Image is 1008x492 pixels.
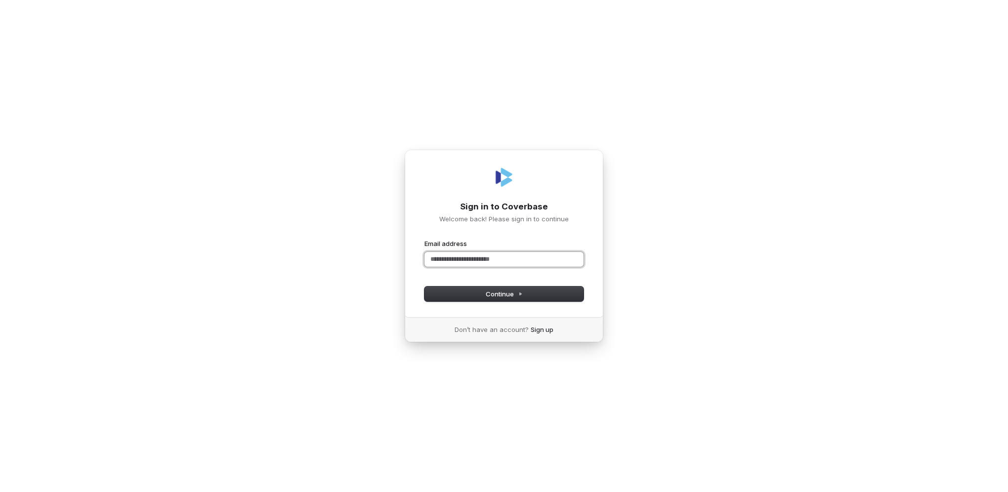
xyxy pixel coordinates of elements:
span: Don’t have an account? [455,325,529,334]
label: Email address [424,239,467,248]
a: Sign up [531,325,553,334]
img: Coverbase [492,165,516,189]
p: Welcome back! Please sign in to continue [424,214,584,223]
button: Continue [424,287,584,301]
h1: Sign in to Coverbase [424,201,584,213]
span: Continue [486,289,523,298]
